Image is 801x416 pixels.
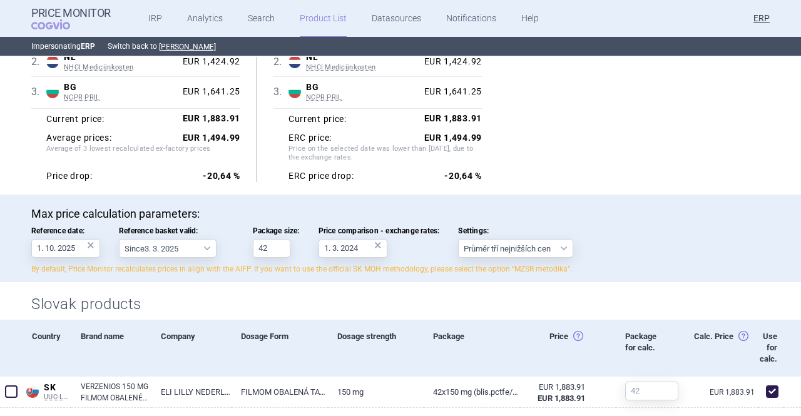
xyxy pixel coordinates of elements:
[374,238,382,252] div: ×
[46,86,59,98] img: Bulgaria
[306,93,419,102] span: NCPR PRIL
[520,320,616,377] div: Price
[44,393,71,402] span: UUC-LP B
[183,113,240,123] strong: EUR 1,883.91
[183,133,240,143] strong: EUR 1,494.99
[306,52,419,63] span: NL
[31,239,100,258] input: Reference date:×
[232,320,328,377] div: Dosage Form
[232,377,328,407] a: FILMOM OBALENÁ TABLETA
[458,239,573,258] select: Settings:
[31,7,111,19] strong: Price Monitor
[424,377,520,407] a: 42x150 mg (blis.PCTFE/PE/PVC/Al)
[458,226,573,235] span: Settings:
[87,238,94,252] div: ×
[159,42,216,52] button: [PERSON_NAME]
[319,239,387,258] input: Price comparison - exchange rates:×
[46,145,240,165] span: Average of 3 lowest recalculated ex-factory prices
[46,114,105,124] strong: Current price:
[31,7,111,31] a: Price MonitorCOGVIO
[119,226,234,235] span: Reference basket valid:
[288,145,482,165] span: Price on the selected date was lower than [DATE], due to the exchange rates.
[203,171,240,181] strong: -20,64 %
[81,42,95,51] strong: ERP
[119,239,217,258] select: Reference basket valid:
[31,294,770,315] h2: Slovak products
[31,54,46,69] span: 2 .
[424,113,482,123] strong: EUR 1,883.91
[81,381,151,403] a: VERZENIOS 150 MG FILMOM OBALENÉ TABLETY
[529,382,586,404] abbr: Ex-Factory bez DPH zo zdroja
[273,84,288,99] span: 3 .
[625,382,678,400] input: 42
[64,82,178,93] span: BG
[538,393,585,403] strong: EUR 1,883.91
[710,388,758,396] a: EUR 1,883.91
[23,320,71,377] div: Country
[328,377,424,407] a: 150 mg
[424,133,482,143] strong: EUR 1,494.99
[46,171,93,182] strong: Price drop:
[64,52,178,63] span: NL
[288,171,354,182] strong: ERC price drop:
[31,19,88,29] span: COGVIO
[419,86,482,98] div: EUR 1,641.25
[31,37,770,56] p: Impersonating Switch back to
[424,320,520,377] div: Package
[178,86,240,98] div: EUR 1,641.25
[319,226,440,235] span: Price comparison - exchange rates:
[668,320,748,377] div: Calc. Price
[288,114,347,124] strong: Current price:
[46,56,59,68] img: Netherlands
[748,320,783,377] div: Use for calc.
[31,264,770,275] p: By default, Price Monitor recalculates prices in align with the AIFP. If you want to use the offi...
[288,56,301,68] img: Netherlands
[23,380,71,402] a: SKSKUUC-LP B
[444,171,482,181] strong: -20,64 %
[64,93,178,102] span: NCPR PRIL
[44,382,71,393] span: SK
[64,63,178,72] span: NHCI Medicijnkosten
[31,207,770,221] p: Max price calculation parameters:
[151,320,232,377] div: Company
[419,56,482,68] div: EUR 1,424.92
[178,56,240,68] div: EUR 1,424.92
[288,133,332,144] strong: ERC price:
[529,382,586,393] div: EUR 1,883.91
[288,86,301,98] img: Bulgaria
[151,377,232,407] a: ELI LILLY NEDERLAND B.V.
[253,226,300,235] span: Package size:
[31,84,46,99] span: 3 .
[306,63,419,72] span: NHCI Medicijnkosten
[253,239,290,258] input: Package size:
[26,385,39,398] img: Slovakia
[71,320,151,377] div: Brand name
[273,54,288,69] span: 2 .
[328,320,424,377] div: Dosage strength
[306,82,419,93] span: BG
[616,320,668,377] div: Package for calc.
[31,226,100,235] span: Reference date:
[46,133,112,144] strong: Average prices:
